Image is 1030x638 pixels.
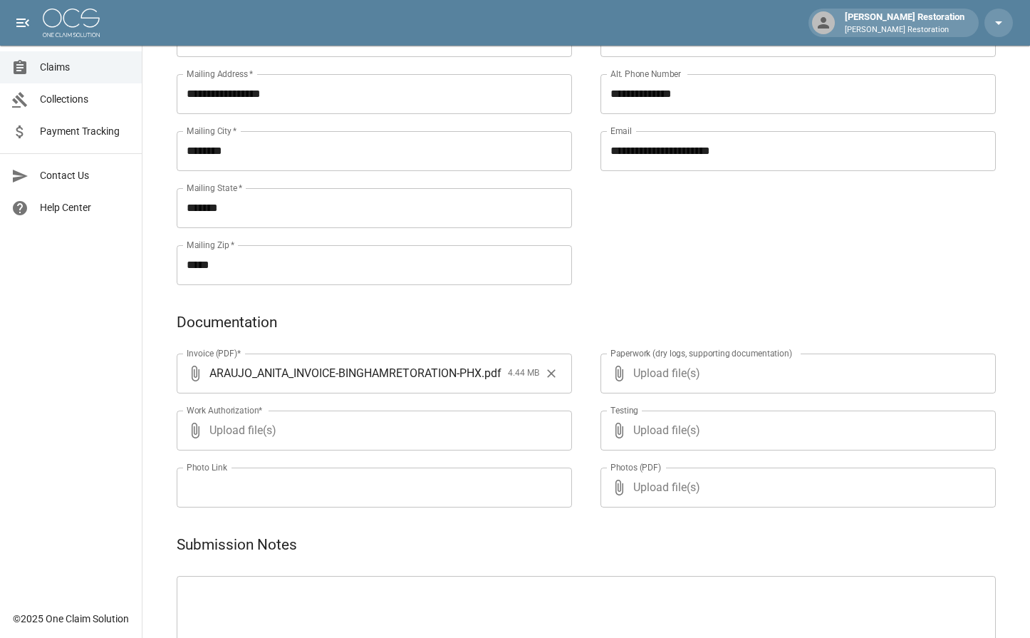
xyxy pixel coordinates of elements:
[43,9,100,37] img: ocs-logo-white-transparent.png
[610,68,681,80] label: Alt. Phone Number
[40,60,130,75] span: Claims
[187,404,263,416] label: Work Authorization*
[40,168,130,183] span: Contact Us
[40,200,130,215] span: Help Center
[633,411,957,451] span: Upload file(s)
[610,125,632,137] label: Email
[187,182,242,194] label: Mailing State
[633,468,957,508] span: Upload file(s)
[610,461,661,473] label: Photos (PDF)
[209,411,534,451] span: Upload file(s)
[9,9,37,37] button: open drawer
[482,365,501,381] span: . pdf
[40,92,130,107] span: Collections
[610,404,638,416] label: Testing
[187,125,237,137] label: Mailing City
[845,24,964,36] p: [PERSON_NAME] Restoration
[839,10,970,36] div: [PERSON_NAME] Restoration
[209,365,482,381] span: ARAUJO_ANITA_INVOICE-BINGHAMRETORATION-PHX
[633,354,957,393] span: Upload file(s)
[40,124,130,139] span: Payment Tracking
[187,347,241,359] label: Invoice (PDF)*
[610,347,792,359] label: Paperwork (dry logs, supporting documentation)
[187,68,253,80] label: Mailing Address
[187,461,227,473] label: Photo Link
[187,239,235,251] label: Mailing Zip
[541,363,562,384] button: Clear
[13,612,129,626] div: © 2025 One Claim Solution
[508,366,539,381] span: 4.44 MB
